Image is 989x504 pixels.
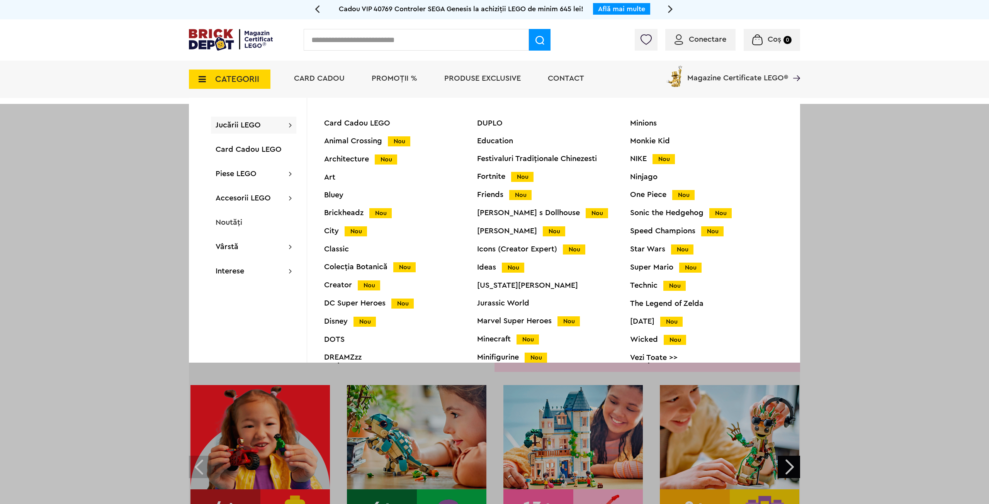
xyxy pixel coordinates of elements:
span: CATEGORII [215,75,259,83]
span: Cadou VIP 40769 Controler SEGA Genesis la achiziții LEGO de minim 645 lei! [339,5,583,12]
small: 0 [783,36,792,44]
a: Produse exclusive [444,75,521,82]
a: Card Cadou [294,75,345,82]
a: Află mai multe [598,5,645,12]
a: Conectare [675,36,726,43]
span: Magazine Certificate LEGO® [687,64,788,82]
span: Coș [768,36,781,43]
a: PROMOȚII % [372,75,417,82]
a: Contact [548,75,584,82]
a: Magazine Certificate LEGO® [788,64,800,72]
span: Conectare [689,36,726,43]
